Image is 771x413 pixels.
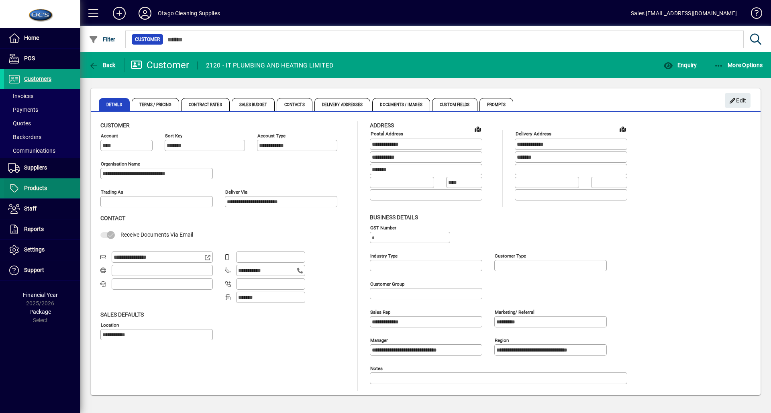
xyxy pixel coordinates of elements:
span: POS [24,55,35,61]
span: Sales Budget [232,98,275,111]
span: Terms / Pricing [132,98,179,111]
div: Sales [EMAIL_ADDRESS][DOMAIN_NAME] [631,7,737,20]
a: View on map [616,123,629,135]
button: Edit [725,93,751,108]
mat-label: Customer group [370,281,404,286]
app-page-header-button: Back [80,58,124,72]
mat-label: Manager [370,337,388,343]
a: Products [4,178,80,198]
a: Home [4,28,80,48]
button: Profile [132,6,158,20]
span: Payments [8,106,38,113]
span: Customer [135,35,160,43]
span: Quotes [8,120,31,127]
mat-label: Region [495,337,509,343]
a: Communications [4,144,80,157]
span: Support [24,267,44,273]
span: Address [370,122,394,129]
a: Backorders [4,130,80,144]
a: Staff [4,199,80,219]
span: Home [24,35,39,41]
mat-label: Sales rep [370,309,390,315]
span: More Options [714,62,763,68]
button: More Options [712,58,765,72]
span: Receive Documents Via Email [120,231,193,238]
span: Settings [24,246,45,253]
mat-label: Marketing/ Referral [495,309,534,315]
span: Backorders [8,134,41,140]
a: Support [4,260,80,280]
a: POS [4,49,80,69]
span: Package [29,309,51,315]
a: Reports [4,219,80,239]
mat-label: Deliver via [225,189,247,195]
span: Edit [729,94,747,107]
span: Staff [24,205,37,212]
span: Business details [370,214,418,221]
span: Products [24,185,47,191]
span: Delivery Addresses [314,98,371,111]
mat-label: Trading as [101,189,123,195]
mat-label: Location [101,322,119,327]
button: Add [106,6,132,20]
span: Suppliers [24,164,47,171]
a: Suppliers [4,158,80,178]
span: Reports [24,226,44,232]
span: Documents / Images [372,98,430,111]
span: Customers [24,76,51,82]
span: Invoices [8,93,33,99]
span: Prompts [479,98,514,111]
mat-label: Organisation name [101,161,140,167]
a: View on map [471,123,484,135]
mat-label: Account [101,133,118,139]
mat-label: GST Number [370,225,396,230]
mat-label: Customer type [495,253,526,258]
span: Back [89,62,116,68]
a: Settings [4,240,80,260]
mat-label: Sort key [165,133,182,139]
span: Enquiry [663,62,697,68]
a: Payments [4,103,80,117]
mat-label: Account Type [257,133,286,139]
span: Customer [100,122,130,129]
div: 2120 - IT PLUMBING AND HEATING LIMITED [206,59,334,72]
button: Filter [87,32,118,47]
a: Quotes [4,117,80,130]
button: Back [87,58,118,72]
span: Details [99,98,130,111]
mat-label: Notes [370,365,383,371]
mat-label: Industry type [370,253,398,258]
div: Customer [131,59,190,72]
span: Financial Year [23,292,58,298]
a: Knowledge Base [745,2,761,28]
span: Contract Rates [181,98,229,111]
span: Custom Fields [432,98,477,111]
button: Enquiry [661,58,699,72]
span: Filter [89,36,116,43]
a: Invoices [4,89,80,103]
span: Sales defaults [100,311,144,318]
span: Communications [8,147,55,154]
div: Otago Cleaning Supplies [158,7,220,20]
span: Contact [100,215,125,221]
span: Contacts [277,98,312,111]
